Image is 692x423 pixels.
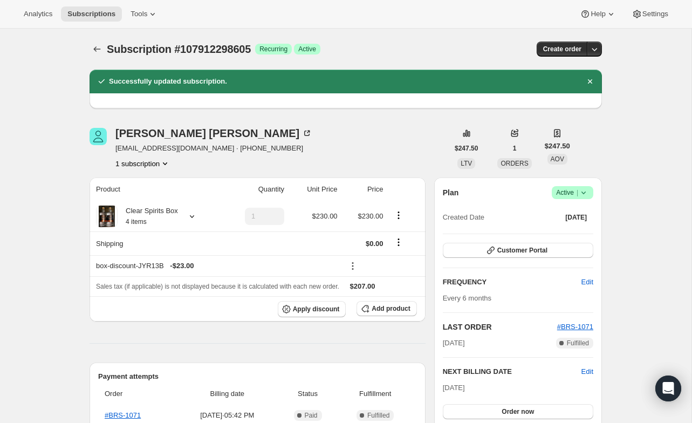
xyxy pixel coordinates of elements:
[305,411,318,420] span: Paid
[278,301,346,317] button: Apply discount
[61,6,122,22] button: Subscriptions
[455,144,478,153] span: $247.50
[340,388,410,399] span: Fulfillment
[372,304,410,313] span: Add product
[497,246,547,255] span: Customer Portal
[443,294,491,302] span: Every 6 months
[583,74,598,89] button: Dismiss notification
[287,178,340,201] th: Unit Price
[443,187,459,198] h2: Plan
[17,6,59,22] button: Analytics
[131,10,147,18] span: Tools
[557,322,593,332] button: #BRS-1071
[567,339,589,347] span: Fulfilled
[461,160,472,167] span: LTV
[513,144,517,153] span: 1
[443,212,484,223] span: Created Date
[107,43,251,55] span: Subscription #107912298605
[581,277,593,288] span: Edit
[170,261,194,271] span: - $23.00
[282,388,333,399] span: Status
[341,178,387,201] th: Price
[298,45,316,53] span: Active
[575,274,600,291] button: Edit
[90,128,107,145] span: Christy Caspers
[501,160,528,167] span: ORDERS
[443,243,593,258] button: Customer Portal
[115,143,312,154] span: [EMAIL_ADDRESS][DOMAIN_NAME] · [PHONE_NUMBER]
[537,42,588,57] button: Create order
[390,236,407,248] button: Shipping actions
[565,213,587,222] span: [DATE]
[96,261,338,271] div: box-discount-JYR13B
[105,411,141,419] a: #BRS-1071
[559,210,593,225] button: [DATE]
[259,45,287,53] span: Recurring
[366,240,383,248] span: $0.00
[67,10,115,18] span: Subscriptions
[448,141,484,156] button: $247.50
[357,301,416,316] button: Add product
[556,187,589,198] span: Active
[557,323,593,331] a: #BRS-1071
[115,128,312,139] div: [PERSON_NAME] [PERSON_NAME]
[90,231,222,255] th: Shipping
[443,366,581,377] h2: NEXT BILLING DATE
[443,404,593,419] button: Order now
[90,42,105,57] button: Subscriptions
[179,410,275,421] span: [DATE] · 05:42 PM
[109,76,227,87] h2: Successfully updated subscription.
[222,178,287,201] th: Quantity
[625,6,675,22] button: Settings
[124,6,165,22] button: Tools
[581,366,593,377] button: Edit
[551,155,564,163] span: AOV
[96,283,339,290] span: Sales tax (if applicable) is not displayed because it is calculated with each new order.
[655,376,681,401] div: Open Intercom Messenger
[312,212,338,220] span: $230.00
[577,188,578,197] span: |
[545,141,570,152] span: $247.50
[115,158,170,169] button: Product actions
[126,218,147,226] small: 4 items
[358,212,383,220] span: $230.00
[179,388,275,399] span: Billing date
[502,407,534,416] span: Order now
[367,411,389,420] span: Fulfilled
[24,10,52,18] span: Analytics
[443,384,465,392] span: [DATE]
[118,206,178,227] div: Clear Spirits Box
[543,45,581,53] span: Create order
[443,338,465,349] span: [DATE]
[98,382,176,406] th: Order
[642,10,668,18] span: Settings
[506,141,523,156] button: 1
[350,282,375,290] span: $207.00
[90,178,222,201] th: Product
[293,305,340,313] span: Apply discount
[591,10,605,18] span: Help
[573,6,622,22] button: Help
[443,322,557,332] h2: LAST ORDER
[443,277,581,288] h2: FREQUENCY
[390,209,407,221] button: Product actions
[98,371,417,382] h2: Payment attempts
